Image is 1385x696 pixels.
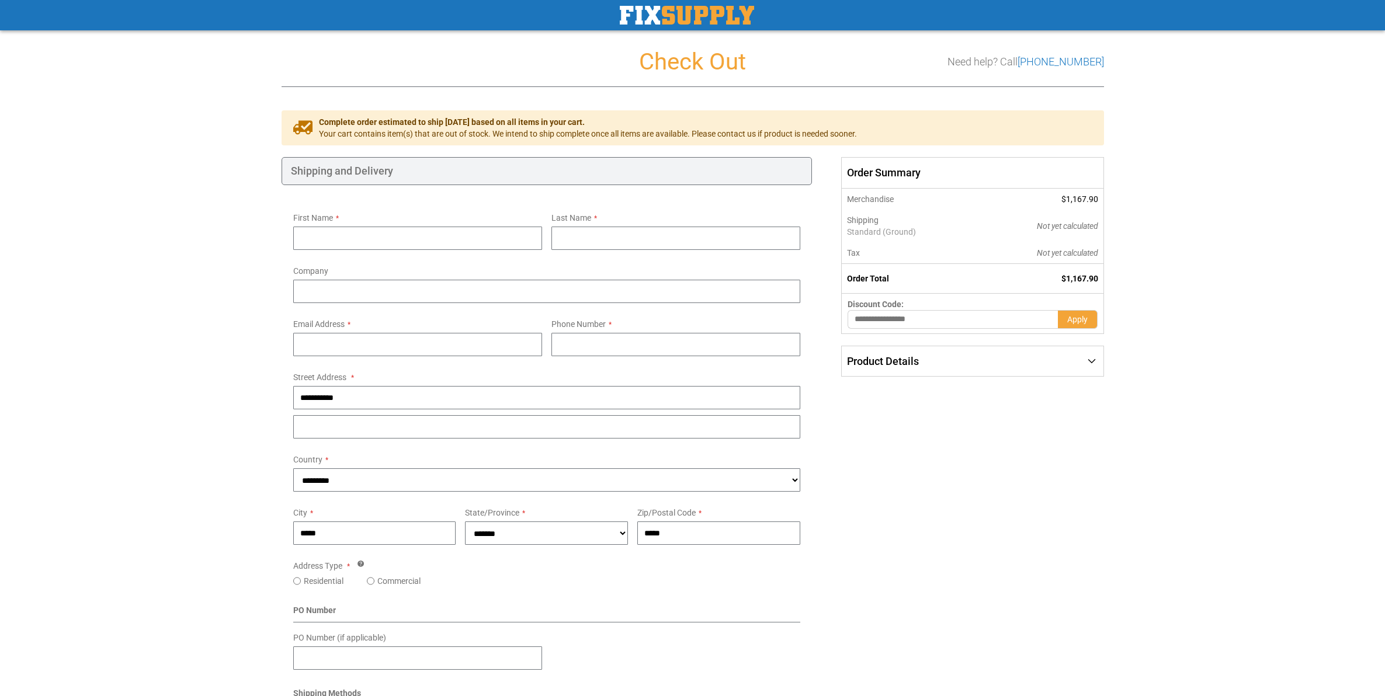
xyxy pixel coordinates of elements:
span: Standard (Ground) [847,226,973,238]
span: Apply [1067,315,1088,324]
span: Phone Number [551,319,606,329]
span: $1,167.90 [1061,274,1098,283]
div: Shipping and Delivery [282,157,813,185]
span: Discount Code: [848,300,904,309]
div: PO Number [293,604,801,622]
a: [PHONE_NUMBER] [1018,55,1104,68]
span: Order Summary [841,157,1103,189]
span: Not yet calculated [1037,248,1098,257]
span: Email Address [293,319,345,329]
strong: Order Total [847,274,889,283]
label: Commercial [377,575,421,587]
span: State/Province [465,508,519,517]
span: Company [293,266,328,276]
span: Not yet calculated [1037,221,1098,231]
span: Address Type [293,561,342,570]
span: Shipping [847,215,879,225]
span: Complete order estimated to ship [DATE] based on all items in your cart. [319,116,857,128]
label: Residential [304,575,343,587]
span: City [293,508,307,517]
span: Street Address [293,373,346,382]
button: Apply [1058,310,1098,329]
a: store logo [620,6,754,25]
h1: Check Out [282,49,1104,75]
img: Fix Industrial Supply [620,6,754,25]
th: Tax [842,242,979,264]
span: First Name [293,213,333,222]
span: $1,167.90 [1061,194,1098,204]
span: Country [293,455,322,464]
span: Your cart contains item(s) that are out of stock. We intend to ship complete once all items are a... [319,128,857,140]
span: Product Details [847,355,919,367]
span: PO Number (if applicable) [293,633,386,642]
h3: Need help? Call [947,56,1104,68]
th: Merchandise [842,189,979,210]
span: Zip/Postal Code [637,508,696,517]
span: Last Name [551,213,591,222]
